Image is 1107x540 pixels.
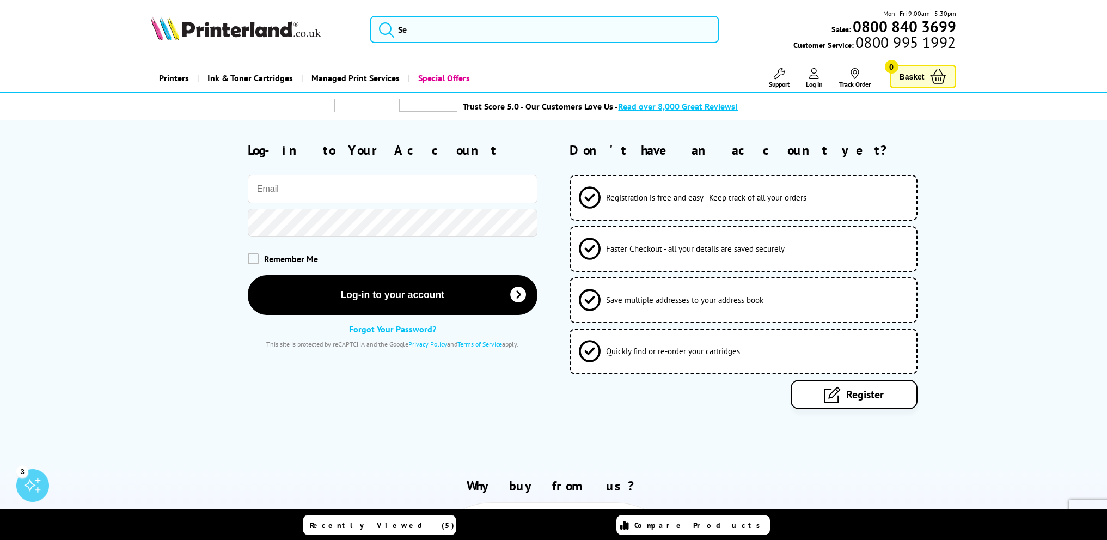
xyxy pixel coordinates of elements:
span: Mon - Fri 9:00am - 5:30pm [883,8,956,19]
a: Recently Viewed (5) [303,515,456,535]
span: Quickly find or re-order your cartridges [606,346,740,356]
span: Basket [900,69,925,84]
div: This site is protected by reCAPTCHA and the Google and apply. [248,340,537,348]
a: Printerland Logo [151,16,356,43]
button: Log-in to your account [248,275,537,315]
span: Save multiple addresses to your address book [606,295,763,305]
span: Support [769,80,790,88]
input: Se [370,16,719,43]
a: Register [791,380,918,409]
span: Sales: [831,24,851,34]
span: Log In [806,80,823,88]
img: Printerland Logo [151,16,321,40]
span: Register [846,387,884,402]
input: Email [248,175,537,203]
span: Faster Checkout - all your details are saved securely [606,244,785,254]
a: Managed Print Services [301,64,408,92]
a: Log In [806,68,823,88]
a: 0800 840 3699 [851,21,956,32]
span: Registration is free and easy - Keep track of all your orders [606,192,806,203]
span: Recently Viewed (5) [310,520,455,530]
h2: Why buy from us? [151,477,956,494]
span: Read over 8,000 Great Reviews! [618,101,738,112]
span: 0800 995 1992 [854,37,956,47]
a: Basket 0 [890,65,956,88]
a: Support [769,68,790,88]
h2: Don't have an account yet? [570,142,956,159]
a: Forgot Your Password? [349,324,436,335]
a: Printers [151,64,197,92]
h2: Log-in to Your Account [248,142,537,159]
a: Special Offers [408,64,478,92]
span: Customer Service: [793,37,956,50]
img: trustpilot rating [400,101,457,112]
span: Compare Products [634,520,766,530]
a: Terms of Service [457,340,502,348]
a: Ink & Toner Cartridges [197,64,301,92]
span: Remember Me [264,253,318,264]
a: Track Order [839,68,871,88]
a: Privacy Policy [408,340,447,348]
a: Compare Products [616,515,770,535]
b: 0800 840 3699 [853,16,956,37]
div: 3 [16,465,28,477]
img: trustpilot rating [334,99,400,112]
span: Ink & Toner Cartridges [207,64,293,92]
a: Trust Score 5.0 - Our Customers Love Us -Read over 8,000 Great Reviews! [463,101,738,112]
span: 0 [885,60,898,74]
